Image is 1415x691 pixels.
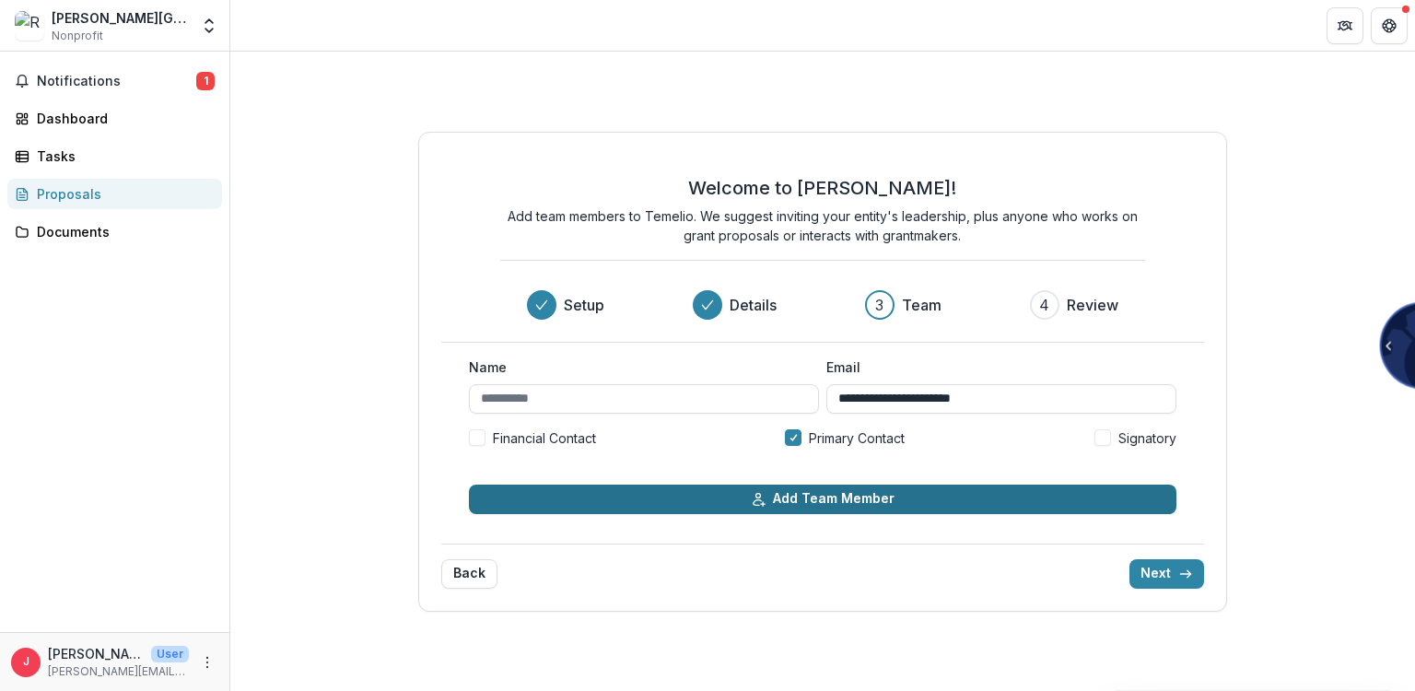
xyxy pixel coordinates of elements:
[7,103,222,134] a: Dashboard
[37,74,196,89] span: Notifications
[37,109,207,128] div: Dashboard
[1067,294,1118,316] h3: Review
[15,11,44,41] img: Ronald McDonald House Fort Worth
[23,656,29,668] div: jennifer.johns@rmhfw.org
[37,222,207,241] div: Documents
[1371,7,1408,44] button: Get Help
[493,428,596,448] span: Financial Contact
[1327,7,1363,44] button: Partners
[902,294,941,316] h3: Team
[469,485,1176,514] button: Add Team Member
[196,72,215,90] span: 1
[688,177,956,199] h2: Welcome to [PERSON_NAME]!
[52,28,103,44] span: Nonprofit
[1129,559,1204,589] button: Next
[196,651,218,673] button: More
[564,294,604,316] h3: Setup
[196,7,222,44] button: Open entity switcher
[441,559,497,589] button: Back
[7,179,222,209] a: Proposals
[730,294,777,316] h3: Details
[7,66,222,96] button: Notifications1
[37,146,207,166] div: Tasks
[7,217,222,247] a: Documents
[52,8,189,28] div: [PERSON_NAME][GEOGRAPHIC_DATA] [GEOGRAPHIC_DATA]
[151,646,189,662] p: User
[48,663,189,680] p: [PERSON_NAME][EMAIL_ADDRESS][PERSON_NAME][DOMAIN_NAME]
[1118,428,1176,448] span: Signatory
[469,357,808,377] label: Name
[48,644,144,663] p: [PERSON_NAME][EMAIL_ADDRESS][PERSON_NAME][DOMAIN_NAME]
[1039,294,1049,316] div: 4
[875,294,883,316] div: 3
[809,428,905,448] span: Primary Contact
[500,206,1145,245] p: Add team members to Temelio. We suggest inviting your entity's leadership, plus anyone who works ...
[826,357,1165,377] label: Email
[7,141,222,171] a: Tasks
[527,290,1118,320] div: Progress
[37,184,207,204] div: Proposals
